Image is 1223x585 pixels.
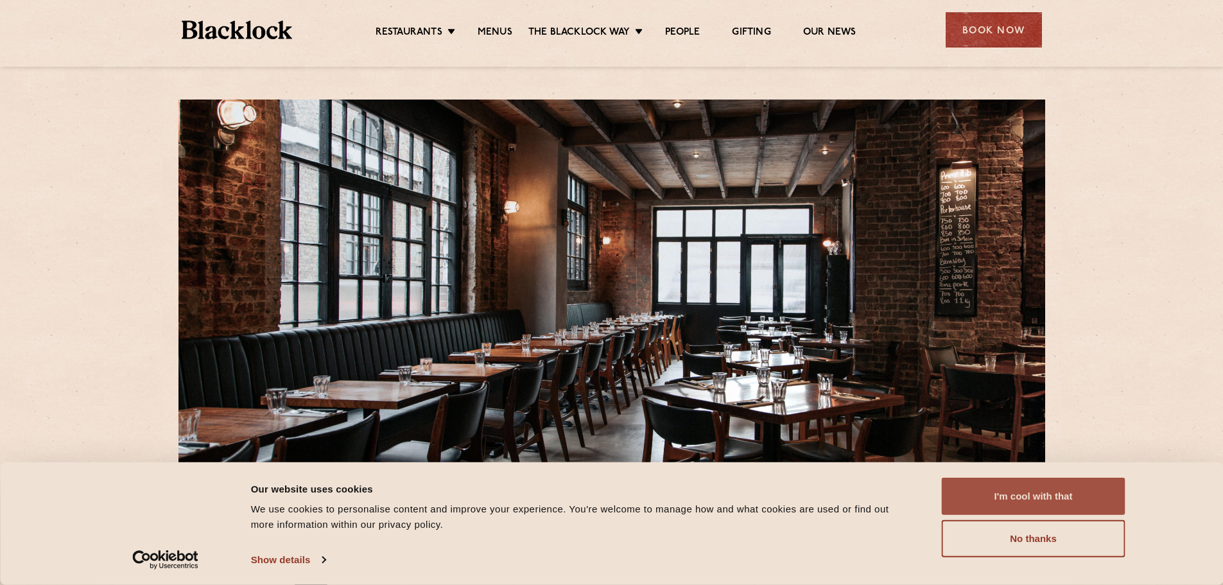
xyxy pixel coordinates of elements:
[803,26,856,40] a: Our News
[251,481,913,496] div: Our website uses cookies
[942,478,1125,515] button: I'm cool with that
[109,550,221,570] a: Usercentrics Cookiebot - opens in a new window
[251,550,325,570] a: Show details
[478,26,512,40] a: Menus
[528,26,630,40] a: The Blacklock Way
[942,520,1125,557] button: No thanks
[732,26,770,40] a: Gifting
[376,26,442,40] a: Restaurants
[665,26,700,40] a: People
[946,12,1042,48] div: Book Now
[251,502,913,532] div: We use cookies to personalise content and improve your experience. You're welcome to manage how a...
[182,21,293,39] img: BL_Textured_Logo-footer-cropped.svg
